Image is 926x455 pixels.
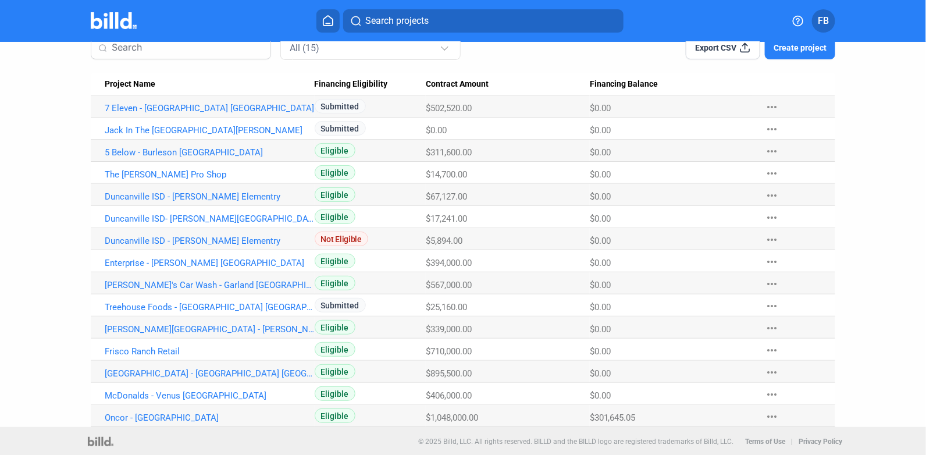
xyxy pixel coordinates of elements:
[774,42,827,54] span: Create project
[765,255,779,269] mat-icon: more_horiz
[799,438,843,446] b: Privacy Policy
[365,14,429,28] span: Search projects
[765,388,779,401] mat-icon: more_horiz
[590,125,611,136] span: $0.00
[426,346,472,357] span: $710,000.00
[590,324,611,335] span: $0.00
[426,79,489,90] span: Contract Amount
[590,191,611,202] span: $0.00
[590,346,611,357] span: $0.00
[590,413,636,423] span: $301,645.05
[105,169,315,180] a: The [PERSON_NAME] Pro Shop
[105,368,315,379] a: [GEOGRAPHIC_DATA] - [GEOGRAPHIC_DATA] [GEOGRAPHIC_DATA]
[105,147,315,158] a: 5 Below - Burleson [GEOGRAPHIC_DATA]
[315,79,426,90] div: Financing Eligibility
[590,169,611,180] span: $0.00
[290,42,319,54] mat-select-trigger: All (15)
[105,280,315,290] a: [PERSON_NAME]'s Car Wash - Garland [GEOGRAPHIC_DATA]
[88,437,113,446] img: logo
[315,187,355,202] span: Eligible
[105,302,315,312] a: Treehouse Foods - [GEOGRAPHIC_DATA] [GEOGRAPHIC_DATA]
[105,413,315,423] a: Oncor - [GEOGRAPHIC_DATA]
[590,302,611,312] span: $0.00
[765,122,779,136] mat-icon: more_horiz
[426,79,589,90] div: Contract Amount
[315,276,355,290] span: Eligible
[426,280,472,290] span: $567,000.00
[419,438,734,446] p: © 2025 Billd, LLC. All rights reserved. BILLD and the BILLD logo are registered trademarks of Bil...
[590,368,611,379] span: $0.00
[590,258,611,268] span: $0.00
[426,214,467,224] span: $17,241.00
[426,103,472,113] span: $502,520.00
[426,324,472,335] span: $339,000.00
[105,103,315,113] a: 7 Eleven - [GEOGRAPHIC_DATA] [GEOGRAPHIC_DATA]
[426,390,472,401] span: $406,000.00
[315,386,355,401] span: Eligible
[343,9,624,33] button: Search projects
[105,390,315,401] a: McDonalds - Venus [GEOGRAPHIC_DATA]
[105,324,315,335] a: [PERSON_NAME][GEOGRAPHIC_DATA] - [PERSON_NAME] TX
[590,214,611,224] span: $0.00
[812,9,835,33] button: FB
[765,36,835,59] button: Create project
[105,258,315,268] a: Enterprise - [PERSON_NAME] [GEOGRAPHIC_DATA]
[426,258,472,268] span: $394,000.00
[765,211,779,225] mat-icon: more_horiz
[426,236,462,246] span: $5,894.00
[590,147,611,158] span: $0.00
[765,299,779,313] mat-icon: more_horiz
[426,413,478,423] span: $1,048,000.00
[765,189,779,202] mat-icon: more_horiz
[105,79,155,90] span: Project Name
[105,79,315,90] div: Project Name
[315,232,368,246] span: Not Eligible
[105,125,315,136] a: Jack In The [GEOGRAPHIC_DATA][PERSON_NAME]
[105,214,315,224] a: Duncanville ISD- [PERSON_NAME][GEOGRAPHIC_DATA]
[765,365,779,379] mat-icon: more_horiz
[590,79,658,90] span: Financing Balance
[765,321,779,335] mat-icon: more_horiz
[315,408,355,423] span: Eligible
[818,14,829,28] span: FB
[112,35,263,60] input: Search
[105,346,315,357] a: Frisco Ranch Retail
[686,36,760,59] button: Export CSV
[315,99,366,113] span: Submitted
[765,100,779,114] mat-icon: more_horiz
[590,280,611,290] span: $0.00
[590,236,611,246] span: $0.00
[426,125,447,136] span: $0.00
[315,254,355,268] span: Eligible
[590,103,611,113] span: $0.00
[426,147,472,158] span: $311,600.00
[426,302,467,312] span: $25,160.00
[315,320,355,335] span: Eligible
[426,191,467,202] span: $67,127.00
[590,390,611,401] span: $0.00
[792,438,793,446] p: |
[765,410,779,424] mat-icon: more_horiz
[315,364,355,379] span: Eligible
[765,166,779,180] mat-icon: more_horiz
[315,79,388,90] span: Financing Eligibility
[426,169,467,180] span: $14,700.00
[315,121,366,136] span: Submitted
[765,343,779,357] mat-icon: more_horiz
[765,277,779,291] mat-icon: more_horiz
[315,165,355,180] span: Eligible
[105,236,315,246] a: Duncanville ISD - [PERSON_NAME] Elementry
[105,191,315,202] a: Duncanville ISD - [PERSON_NAME] Elementry
[590,79,753,90] div: Financing Balance
[315,143,355,158] span: Eligible
[91,12,137,29] img: Billd Company Logo
[315,342,355,357] span: Eligible
[765,233,779,247] mat-icon: more_horiz
[426,368,472,379] span: $895,500.00
[315,209,355,224] span: Eligible
[315,298,366,312] span: Submitted
[696,42,737,54] span: Export CSV
[765,144,779,158] mat-icon: more_horiz
[746,438,786,446] b: Terms of Use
